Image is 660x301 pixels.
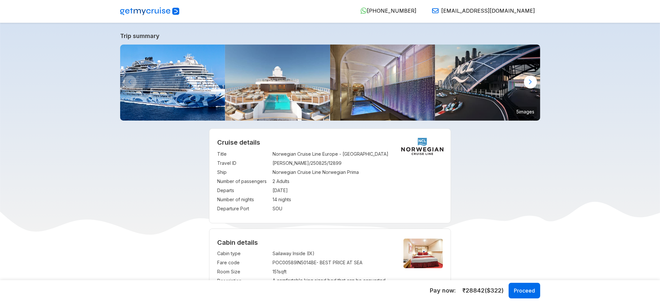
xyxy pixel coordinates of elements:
[120,33,540,39] a: Trip summary
[217,258,269,267] td: Fare code
[269,249,273,258] td: :
[217,204,269,213] td: Departure Port
[435,45,540,121] img: 900x400_Prima_Racetrack_10072022.jpg
[273,186,443,195] td: [DATE]
[330,45,435,121] img: NCL_SPA_Areas_ThermalPool_700x475_7152022.jpg
[269,258,273,267] td: :
[225,45,330,121] img: The-Haven-Sundeck_Low-Pool-Angle_700x475_0.jpg
[430,287,456,294] h5: Pay now:
[273,159,443,168] td: [PERSON_NAME]/250825/12899
[217,195,269,204] td: Number of nights
[269,195,273,204] td: :
[273,249,392,258] td: Sailaway Inside (IX)
[273,278,392,289] p: A comfortable king sized bed that can be converted into two single beds on request.
[217,267,269,276] td: Room Size
[355,7,416,14] a: [PHONE_NUMBER]
[269,150,273,159] td: :
[120,45,225,121] img: 3200x640_Prima_Hero_01.png
[273,259,392,266] div: POC00589IN5014BE - BEST PRICE AT SEA
[432,7,439,14] img: Email
[462,286,504,295] span: ₹ 28842 ($ 322 )
[273,177,443,186] td: 2 Adults
[217,138,443,146] h2: Cruise details
[367,7,416,14] span: [PHONE_NUMBER]
[217,168,269,177] td: Ship
[441,7,535,14] span: [EMAIL_ADDRESS][DOMAIN_NAME]
[509,283,540,298] button: Proceed
[217,177,269,186] td: Number of passengers
[217,276,269,290] td: Description
[217,150,269,159] td: Title
[273,168,443,177] td: Norwegian Cruise Line Norwegian Prima
[269,177,273,186] td: :
[269,204,273,213] td: :
[269,267,273,276] td: :
[269,186,273,195] td: :
[360,7,367,14] img: WhatsApp
[273,267,392,276] td: 151 sqft
[217,159,269,168] td: Travel ID
[217,239,443,246] h4: Cabin details
[269,276,273,290] td: :
[273,195,443,204] td: 14 nights
[514,107,537,116] small: 5 images
[427,7,535,14] a: [EMAIL_ADDRESS][DOMAIN_NAME]
[273,204,443,213] td: SOU
[269,159,273,168] td: :
[217,249,269,258] td: Cabin type
[273,150,443,159] td: Norwegian Cruise Line Europe - [GEOGRAPHIC_DATA]
[217,186,269,195] td: Departs
[269,168,273,177] td: :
